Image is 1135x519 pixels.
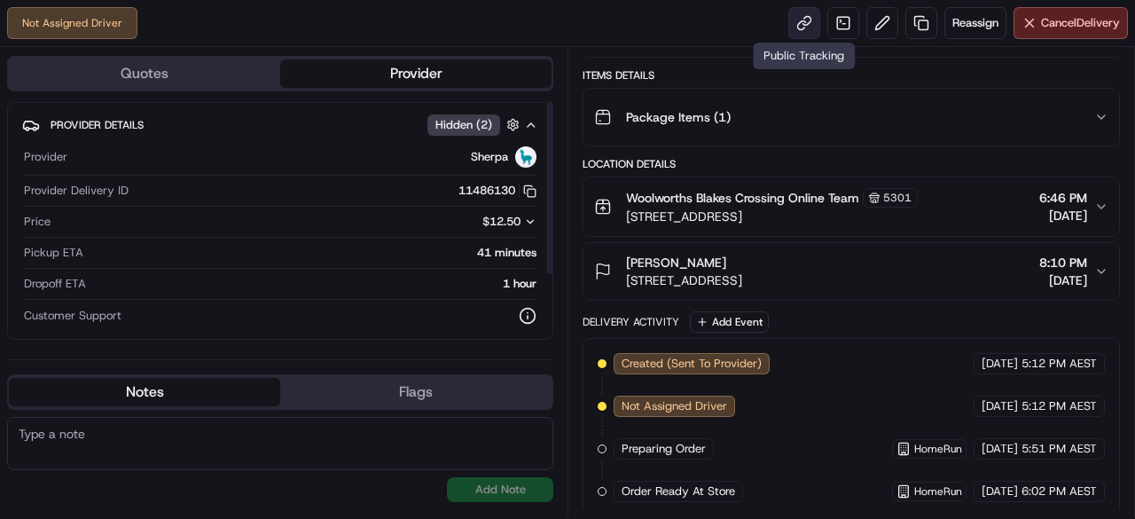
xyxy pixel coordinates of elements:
button: [PERSON_NAME][STREET_ADDRESS]8:10 PM[DATE] [583,243,1119,300]
span: [DATE] [982,356,1018,372]
span: [DATE] [1039,207,1087,224]
span: Hidden ( 2 ) [435,117,492,133]
span: [DATE] [982,398,1018,414]
span: 5:51 PM AEST [1021,441,1097,457]
span: $12.50 [482,214,521,229]
span: Order Ready At Store [622,484,735,499]
span: Cancel Delivery [1041,15,1120,31]
span: [PERSON_NAME] [626,254,726,271]
span: 5301 [883,191,912,205]
span: 6:46 PM [1039,189,1087,207]
span: Woolworths Blakes Crossing Online Team [626,189,859,207]
span: 5:12 PM AEST [1021,356,1097,372]
span: Provider Delivery ID [24,183,129,199]
button: $12.50 [380,214,536,230]
span: 8:10 PM [1039,254,1087,271]
span: 6:02 PM AEST [1021,484,1097,499]
span: HomeRun [914,484,962,499]
div: Public Tracking [753,43,855,69]
div: Items Details [583,68,1120,83]
div: 41 minutes [90,245,536,261]
span: Provider [24,149,67,165]
button: Flags [280,378,552,406]
button: Quotes [9,59,280,88]
span: Preparing Order [622,441,706,457]
span: Customer Support [24,308,121,324]
span: Dropoff ETA [24,276,86,292]
span: [DATE] [982,441,1018,457]
div: Location Details [583,157,1120,171]
span: Package Items ( 1 ) [626,108,731,126]
span: Provider Details [51,118,144,132]
span: HomeRun [914,442,962,456]
span: 5:12 PM AEST [1021,398,1097,414]
button: Package Items (1) [583,89,1119,145]
span: Reassign [952,15,998,31]
span: Pickup ETA [24,245,83,261]
button: Notes [9,378,280,406]
span: [STREET_ADDRESS] [626,271,742,289]
button: Provider [280,59,552,88]
button: Woolworths Blakes Crossing Online Team5301[STREET_ADDRESS]6:46 PM[DATE] [583,177,1119,236]
button: Add Event [690,311,769,333]
span: [DATE] [1039,271,1087,289]
button: Hidden (2) [427,114,524,136]
button: 11486130 [458,183,536,199]
button: CancelDelivery [1014,7,1128,39]
button: Reassign [944,7,1006,39]
span: Created (Sent To Provider) [622,356,762,372]
span: Price [24,214,51,230]
div: Delivery Activity [583,315,679,329]
span: Sherpa [471,149,508,165]
button: Provider DetailsHidden (2) [22,110,538,139]
span: Not Assigned Driver [622,398,727,414]
span: [DATE] [982,484,1018,499]
span: [STREET_ADDRESS] [626,208,918,225]
div: 1 hour [93,276,536,292]
img: sherpa_logo.png [515,146,536,168]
